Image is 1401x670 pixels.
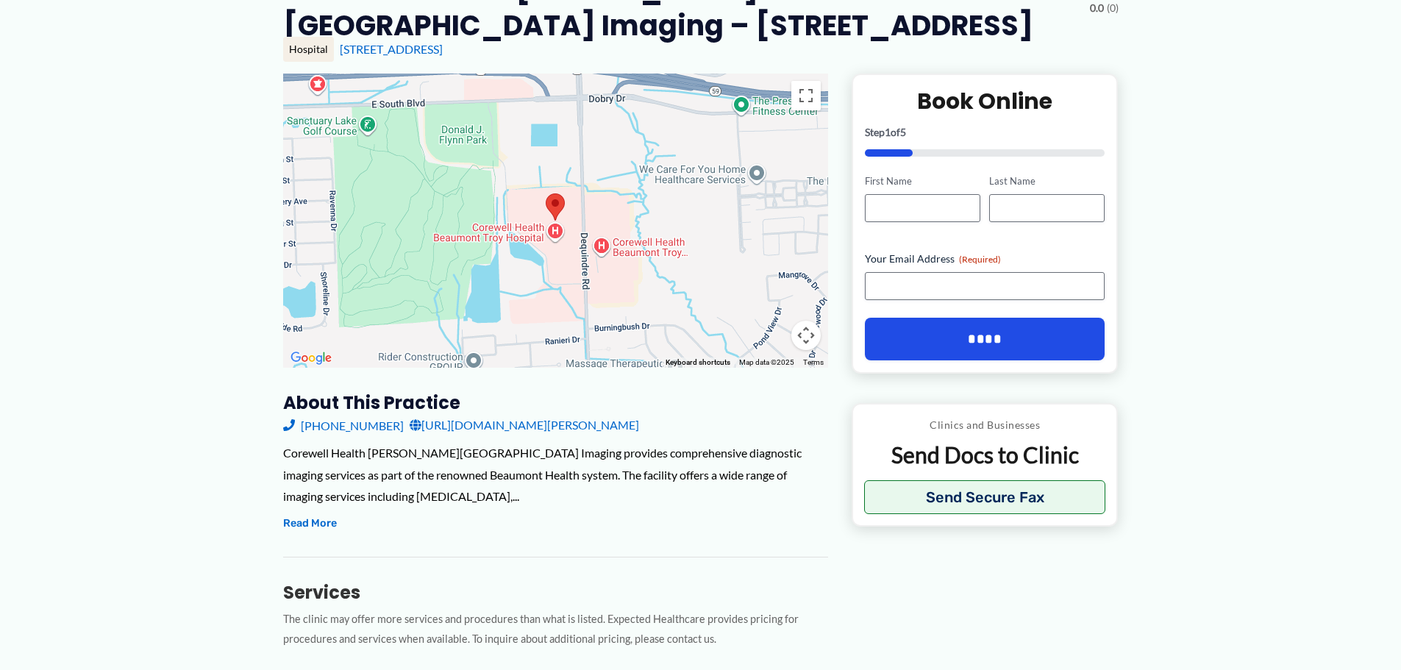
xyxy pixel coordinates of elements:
[865,252,1105,266] label: Your Email Address
[283,37,334,62] div: Hospital
[864,416,1106,435] p: Clinics and Businesses
[283,414,404,436] a: [PHONE_NUMBER]
[989,174,1105,188] label: Last Name
[864,480,1106,514] button: Send Secure Fax
[900,126,906,138] span: 5
[791,321,821,350] button: Map camera controls
[283,442,828,507] div: Corewell Health [PERSON_NAME][GEOGRAPHIC_DATA] Imaging provides comprehensive diagnostic imaging ...
[865,127,1105,138] p: Step of
[283,515,337,532] button: Read More
[287,349,335,368] img: Google
[959,254,1001,265] span: (Required)
[865,174,980,188] label: First Name
[791,81,821,110] button: Toggle fullscreen view
[283,391,828,414] h3: About this practice
[739,358,794,366] span: Map data ©2025
[864,441,1106,469] p: Send Docs to Clinic
[410,414,639,436] a: [URL][DOMAIN_NAME][PERSON_NAME]
[666,357,730,368] button: Keyboard shortcuts
[865,87,1105,115] h2: Book Online
[340,42,443,56] a: [STREET_ADDRESS]
[283,581,828,604] h3: Services
[803,358,824,366] a: Terms (opens in new tab)
[287,349,335,368] a: Open this area in Google Maps (opens a new window)
[283,610,828,649] p: The clinic may offer more services and procedures than what is listed. Expected Healthcare provid...
[885,126,891,138] span: 1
